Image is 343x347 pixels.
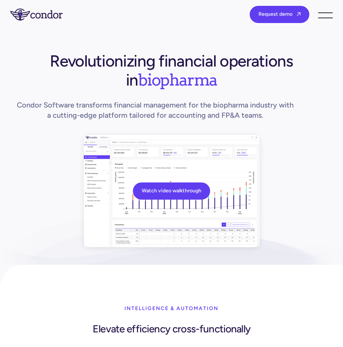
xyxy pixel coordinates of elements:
[124,301,219,316] div: Intelligence & Automation
[15,52,328,90] h1: Revolutionizing financial operations in
[250,6,309,23] a: Request demo
[138,70,217,90] span: biopharma
[93,319,250,336] h1: Elevate efficiency cross-functionally
[133,182,210,200] a: Watch video walkthrough
[10,8,76,20] a: home
[15,100,296,120] h1: Condor Software transforms financial management for the biopharma industry with a cutting-edge pl...
[297,12,301,16] span: 
[318,8,333,21] div: menu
